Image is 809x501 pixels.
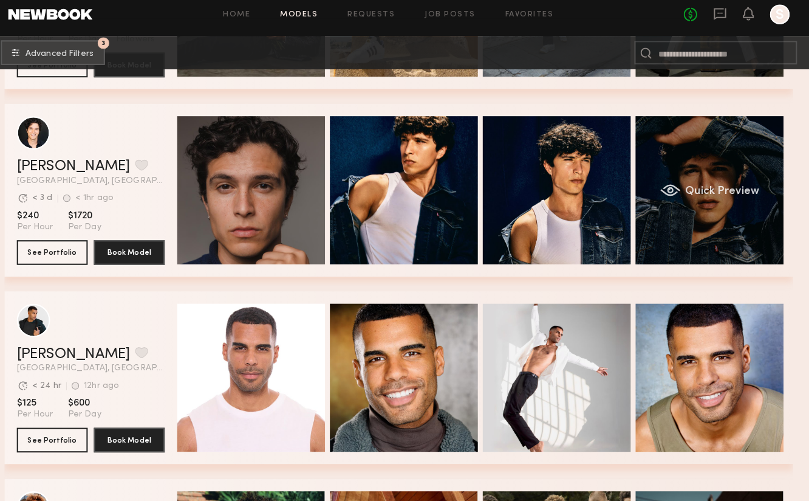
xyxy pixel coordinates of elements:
span: Quick Preview [687,190,760,201]
span: Per Day [78,410,111,421]
span: $125 [28,398,64,410]
span: [GEOGRAPHIC_DATA], [GEOGRAPHIC_DATA] [28,181,174,190]
span: $1720 [78,213,111,226]
a: Requests [354,18,401,26]
button: 3Advanced Filters [12,47,115,71]
a: [PERSON_NAME] [28,349,140,364]
span: Advanced Filters [36,56,104,64]
div: < 1hr ago [86,198,123,207]
a: Home [231,18,259,26]
span: Per Hour [28,226,64,237]
span: [GEOGRAPHIC_DATA], [GEOGRAPHIC_DATA] [28,366,174,375]
div: < 24 hr [43,383,72,392]
span: Per Hour [28,410,64,421]
a: S [770,12,790,31]
a: [PERSON_NAME] [28,164,140,179]
button: See Portfolio [28,244,98,268]
span: $240 [28,213,64,226]
span: Per Day [78,226,111,237]
button: Book Model [104,429,174,453]
a: Job Posts [430,18,480,26]
div: 12hr ago [94,383,129,392]
span: 3 [112,47,115,52]
button: Book Model [104,244,174,268]
button: See Portfolio [28,429,98,453]
a: Favorites [509,18,557,26]
div: < 3 d [43,198,63,207]
a: Models [287,18,324,26]
span: $600 [78,398,111,410]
